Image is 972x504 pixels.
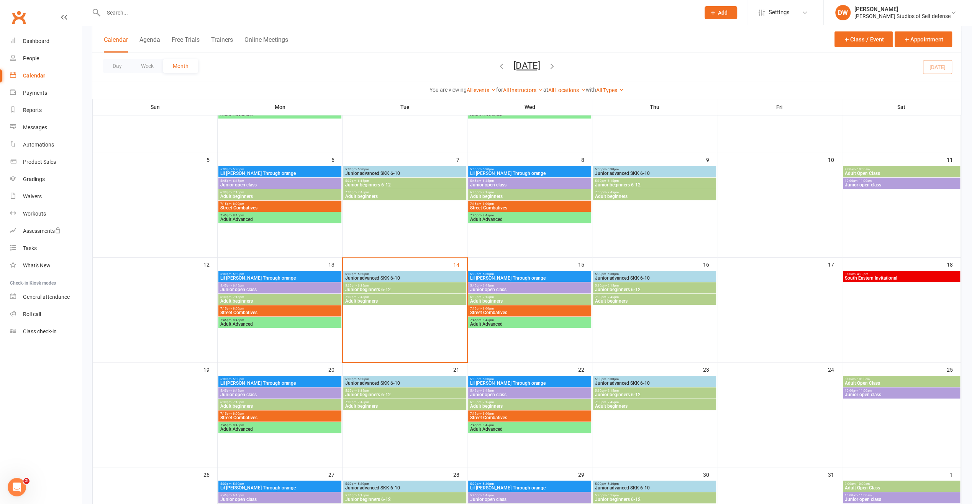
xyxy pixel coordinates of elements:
span: 5:00pm [345,168,465,171]
span: 6:30pm [220,191,340,194]
span: Junior advanced SKK 6-10 [345,276,465,280]
span: Adult beginners [345,194,465,199]
span: Adult Advanced [220,322,340,326]
a: Roll call [10,306,81,323]
div: 8 [581,153,592,166]
span: 5:00pm [470,272,590,276]
div: 16 [703,258,717,270]
div: 5 [207,153,217,166]
span: 7:15pm [470,202,590,206]
span: 5:00pm [220,482,340,486]
button: Agenda [139,36,160,53]
a: All Types [596,87,624,93]
span: 5:45pm [220,179,340,183]
div: 27 [328,468,342,481]
span: Junior advanced SKK 6-10 [595,381,715,385]
div: 25 [947,363,961,376]
span: Junior advanced SKK 6-10 [595,486,715,490]
span: 7:15pm [220,202,340,206]
div: Assessments [23,228,61,234]
a: What's New [10,257,81,274]
span: 7:15pm [220,412,340,415]
div: 6 [331,153,342,166]
th: Tue [343,99,467,115]
span: - 8:45pm [481,318,494,322]
span: 7:45pm [470,318,590,322]
a: Calendar [10,67,81,84]
span: Street Combatives [220,415,340,420]
span: Junior open class [220,287,340,292]
span: 5:45pm [220,389,340,392]
span: Junior open class [220,392,340,397]
span: 7:00pm [345,295,465,299]
div: [PERSON_NAME] Studios of Self defense [854,13,951,20]
span: Adult beginners [595,194,715,199]
a: Messages [10,119,81,136]
span: - 8:45pm [481,423,494,427]
div: 7 [456,153,467,166]
span: 5:00pm [220,168,340,171]
span: Adult beginners [470,404,590,408]
div: People [23,55,39,61]
span: 5:00pm [345,482,465,486]
span: - 8:00pm [481,307,494,310]
span: Junior open class [220,497,340,502]
span: Street Combatives [470,206,590,210]
span: 6:30pm [470,295,590,299]
button: Add [705,6,737,19]
span: Junior beginners 6-12 [595,497,715,502]
span: - 7:45pm [356,191,369,194]
span: - 6:15pm [356,389,369,392]
span: - 5:30pm [356,168,369,171]
span: - 5:30pm [606,377,619,381]
span: - 6:15pm [356,494,369,497]
div: 17 [828,258,842,270]
span: - 7:45pm [356,295,369,299]
span: 5:00pm [470,168,590,171]
span: 2 [23,478,30,484]
div: 23 [703,363,717,376]
div: 10 [828,153,842,166]
th: Mon [218,99,343,115]
span: 7:15pm [470,412,590,415]
span: - 5:30pm [356,377,369,381]
span: - 6:45pm [481,284,494,287]
span: 5:30pm [595,494,715,497]
input: Search... [101,7,695,18]
span: Settings [769,4,790,21]
button: Week [131,59,163,73]
span: Lil [PERSON_NAME] Through orange [220,381,340,385]
span: 10:00am [844,494,959,497]
button: Online Meetings [244,36,288,53]
strong: with [586,87,596,93]
span: - 8:00pm [481,412,494,415]
span: Junior open class [470,287,590,292]
span: - 10:00am [856,482,870,486]
span: 5:30pm [595,284,715,287]
span: Adult Advanced [220,427,340,432]
button: Appointment [895,31,952,47]
span: 7:15pm [470,307,590,310]
div: Calendar [23,72,45,79]
div: 14 [453,258,467,271]
span: Lil [PERSON_NAME] Through orange [220,486,340,490]
span: Junior open class [470,497,590,502]
div: What's New [23,262,51,268]
span: 7:00pm [345,400,465,404]
span: Junior beginners 6-12 [345,497,465,502]
div: 11 [947,153,961,166]
span: 5:45pm [220,494,340,497]
th: Fri [717,99,842,115]
span: - 10:00am [856,377,870,381]
span: 5:45pm [470,494,590,497]
span: - 5:30pm [231,272,244,276]
span: 5:00pm [470,482,590,486]
span: Adult Open Class [844,171,959,176]
span: - 8:00pm [231,412,244,415]
span: Junior open class [470,183,590,187]
span: - 7:45pm [356,400,369,404]
span: - 5:30pm [481,482,494,486]
span: - 6:15pm [606,494,619,497]
span: - 6:15pm [606,389,619,392]
span: Lil [PERSON_NAME] Through orange [470,276,590,280]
